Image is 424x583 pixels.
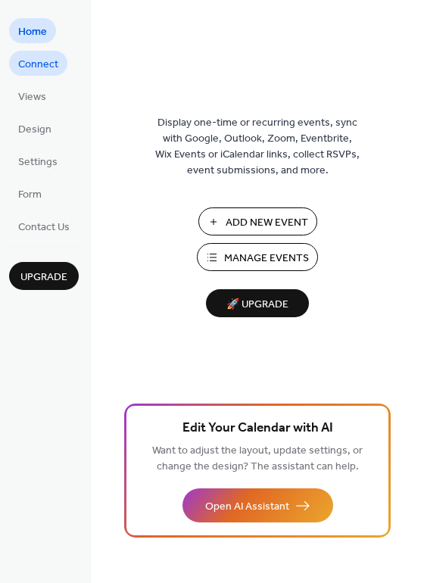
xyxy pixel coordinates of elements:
span: 🚀 Upgrade [215,295,300,315]
button: Open AI Assistant [182,488,333,522]
span: Contact Us [18,220,70,235]
span: Upgrade [20,270,67,285]
button: Upgrade [9,262,79,290]
button: Add New Event [198,207,317,235]
a: Views [9,83,55,108]
span: Want to adjust the layout, update settings, or change the design? The assistant can help. [152,441,363,477]
span: Design [18,122,51,138]
span: Form [18,187,42,203]
span: Views [18,89,46,105]
button: 🚀 Upgrade [206,289,309,317]
a: Connect [9,51,67,76]
span: Manage Events [224,251,309,267]
span: Settings [18,154,58,170]
a: Design [9,116,61,141]
a: Form [9,181,51,206]
span: Edit Your Calendar with AI [182,418,333,439]
a: Contact Us [9,214,79,238]
a: Settings [9,148,67,173]
span: Home [18,24,47,40]
button: Manage Events [197,243,318,271]
span: Connect [18,57,58,73]
span: Add New Event [226,215,308,231]
a: Home [9,18,56,43]
span: Open AI Assistant [205,499,289,515]
span: Display one-time or recurring events, sync with Google, Outlook, Zoom, Eventbrite, Wix Events or ... [155,115,360,179]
